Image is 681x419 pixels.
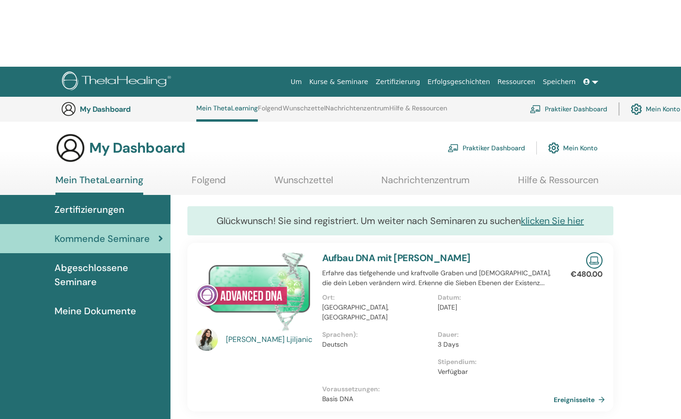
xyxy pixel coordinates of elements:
a: Zertifizierung [372,73,424,91]
a: Mein Konto [548,138,597,158]
p: Datum : [438,293,548,303]
a: Aufbau DNA mit [PERSON_NAME] [322,252,471,264]
img: default.jpg [195,328,218,351]
a: Folgend [192,174,226,193]
h3: My Dashboard [89,140,185,156]
a: Mein ThetaLearning [196,104,258,122]
a: Um [287,73,306,91]
p: 3 Days [438,340,548,349]
div: Glückwunsch! Sie sind registriert. Um weiter nach Seminaren zu suchen [187,206,614,235]
a: Mein Konto [631,99,680,119]
p: Basis DNA [322,394,554,404]
p: Dauer : [438,330,548,340]
img: cog.svg [631,101,642,117]
p: [GEOGRAPHIC_DATA], [GEOGRAPHIC_DATA] [322,303,433,322]
p: Sprachen) : [322,330,433,340]
img: generic-user-icon.jpg [61,101,76,116]
p: Ort : [322,293,433,303]
a: Praktiker Dashboard [448,138,525,158]
p: Voraussetzungen : [322,384,554,394]
a: Nachrichtenzentrum [381,174,470,193]
a: Hilfe & Ressourcen [518,174,598,193]
span: Meine Dokumente [54,304,136,318]
p: Verfügbar [438,367,548,377]
a: [PERSON_NAME] Ljiljanic [226,334,313,345]
p: Deutsch [322,340,433,349]
img: generic-user-icon.jpg [55,133,85,163]
img: Live Online Seminar [586,252,603,269]
img: chalkboard-teacher.svg [530,105,541,113]
a: Ereignisseite [554,393,609,407]
a: Erfolgsgeschichten [424,73,494,91]
a: Wunschzettel [283,104,325,119]
a: Kurse & Seminare [306,73,372,91]
span: Abgeschlossene Seminare [54,261,163,289]
iframe: Intercom live chat [649,387,672,410]
h3: My Dashboard [80,105,174,114]
p: [DATE] [438,303,548,312]
a: Nachrichtenzentrum [325,104,389,119]
a: Hilfe & Ressourcen [389,104,447,119]
img: chalkboard-teacher.svg [448,144,459,152]
span: Zertifizierungen [54,202,124,217]
a: Wunschzettel [274,174,333,193]
img: Aufbau DNA [195,252,311,331]
p: Erfahre das tiefgehende und kraftvolle Graben und [DEMOGRAPHIC_DATA], die dein Leben verändern wi... [322,268,554,288]
a: Mein ThetaLearning [55,174,143,195]
a: klicken Sie hier [521,215,584,227]
span: Kommende Seminare [54,232,150,246]
p: Stipendium : [438,357,548,367]
a: Praktiker Dashboard [530,99,607,119]
a: Speichern [539,73,580,91]
a: Ressourcen [494,73,539,91]
p: €480.00 [571,269,603,280]
a: Folgend [258,104,282,119]
img: cog.svg [548,140,559,156]
img: logo.png [62,71,174,93]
